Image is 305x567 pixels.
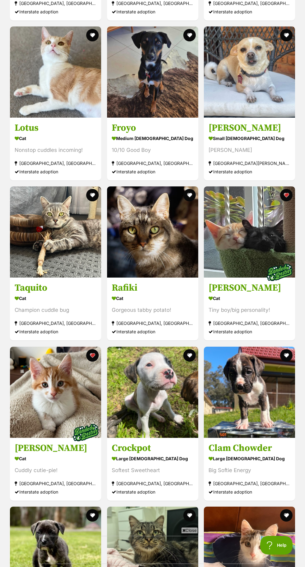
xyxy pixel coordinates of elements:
a: Froyo medium [DEMOGRAPHIC_DATA] Dog 10/10 Good Boy [GEOGRAPHIC_DATA], [GEOGRAPHIC_DATA] Interstat... [107,117,198,180]
div: [GEOGRAPHIC_DATA], [GEOGRAPHIC_DATA] [112,159,194,167]
img: Zora [204,186,295,278]
a: [PERSON_NAME] small [DEMOGRAPHIC_DATA] Dog [PERSON_NAME] [GEOGRAPHIC_DATA][PERSON_NAME], [GEOGRAP... [204,117,295,180]
h3: [PERSON_NAME] [209,282,290,294]
iframe: Advertisement [39,536,266,564]
iframe: Help Scout Beacon - Open [260,536,293,555]
div: small [DEMOGRAPHIC_DATA] Dog [209,134,290,143]
div: Interstate adoption [15,488,96,496]
div: Interstate adoption [112,328,194,336]
button: favourite [183,29,195,41]
button: favourite [280,29,293,41]
div: Interstate adoption [15,167,96,176]
button: favourite [183,509,195,522]
h3: Rafiki [112,282,194,294]
div: [GEOGRAPHIC_DATA], [GEOGRAPHIC_DATA] [15,479,96,488]
div: [GEOGRAPHIC_DATA], [GEOGRAPHIC_DATA] [112,479,194,488]
a: Rafiki Cat Gorgeous tabby potato! [GEOGRAPHIC_DATA], [GEOGRAPHIC_DATA] Interstate adoption favourite [107,278,198,341]
img: Taquito [10,186,101,278]
div: Interstate adoption [209,7,290,16]
h3: Clam Chowder [209,442,290,454]
div: Interstate adoption [209,167,290,176]
div: [GEOGRAPHIC_DATA], [GEOGRAPHIC_DATA] [15,319,96,327]
div: medium [DEMOGRAPHIC_DATA] Dog [112,134,194,143]
a: Crockpot large [DEMOGRAPHIC_DATA] Dog Softest Sweetheart [GEOGRAPHIC_DATA], [GEOGRAPHIC_DATA] Int... [107,438,198,501]
button: favourite [280,509,293,522]
a: Lotus Cat Nonstop cuddles incoming! [GEOGRAPHIC_DATA], [GEOGRAPHIC_DATA] Interstate adoption favo... [10,117,101,180]
div: Interstate adoption [112,7,194,16]
button: favourite [86,29,99,41]
div: 10/10 Good Boy [112,146,194,154]
div: [GEOGRAPHIC_DATA], [GEOGRAPHIC_DATA] [209,319,290,327]
h3: Crockpot [112,442,194,454]
span: Close [181,527,198,533]
div: [GEOGRAPHIC_DATA][PERSON_NAME], [GEOGRAPHIC_DATA] [209,159,290,167]
div: Interstate adoption [209,327,290,336]
div: [GEOGRAPHIC_DATA], [GEOGRAPHIC_DATA] [209,479,290,488]
div: [GEOGRAPHIC_DATA], [GEOGRAPHIC_DATA] [112,319,194,328]
img: Rafiki [107,186,198,278]
img: Rito [10,347,101,438]
div: Cat [112,294,194,303]
div: Softest Sweetheart [112,466,194,475]
h3: [PERSON_NAME] [15,442,96,454]
div: Interstate adoption [112,488,194,496]
h3: Froyo [112,122,194,134]
div: Tiny boy/big personality! [209,306,290,314]
div: Gorgeous tabby potato! [112,306,194,315]
div: Cat [15,294,96,303]
img: bonded besties [264,257,295,288]
a: Taquito Cat Champion cuddle bug [GEOGRAPHIC_DATA], [GEOGRAPHIC_DATA] Interstate adoption favourite [10,277,101,340]
h3: Taquito [15,282,96,294]
button: favourite [280,189,293,201]
h3: Lotus [15,122,96,134]
div: Cat [15,134,96,143]
div: Interstate adoption [112,167,194,176]
button: favourite [86,349,99,362]
div: Interstate adoption [15,7,96,16]
div: Cat [15,454,96,463]
img: Clam Chowder [204,347,295,438]
a: Clam Chowder large [DEMOGRAPHIC_DATA] Dog Big Softie Energy [GEOGRAPHIC_DATA], [GEOGRAPHIC_DATA] ... [204,438,295,501]
img: bonded besties [70,417,101,448]
div: Interstate adoption [15,327,96,336]
button: favourite [86,509,99,522]
a: [PERSON_NAME] Cat Cuddly cutie-pie! [GEOGRAPHIC_DATA], [GEOGRAPHIC_DATA] Interstate adoption favo... [10,438,101,501]
h3: [PERSON_NAME] [209,122,290,134]
div: Big Softie Energy [209,466,290,475]
div: Cuddly cutie-pie! [15,466,96,475]
button: favourite [183,189,195,201]
img: Froyo [107,26,198,118]
div: Cat [209,294,290,303]
div: [PERSON_NAME] [209,146,290,154]
div: large [DEMOGRAPHIC_DATA] Dog [209,454,290,463]
div: Nonstop cuddles incoming! [15,146,96,154]
a: [PERSON_NAME] Cat Tiny boy/big personality! [GEOGRAPHIC_DATA], [GEOGRAPHIC_DATA] Interstate adopt... [204,277,295,340]
button: favourite [86,189,99,201]
button: favourite [183,349,195,362]
img: Crockpot [107,347,198,438]
div: large [DEMOGRAPHIC_DATA] Dog [112,454,194,463]
div: Interstate adoption [209,488,290,496]
button: favourite [280,349,293,362]
img: Luna [204,26,295,118]
div: Champion cuddle bug [15,306,96,314]
div: [GEOGRAPHIC_DATA], [GEOGRAPHIC_DATA] [15,159,96,167]
img: Lotus [10,26,101,118]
